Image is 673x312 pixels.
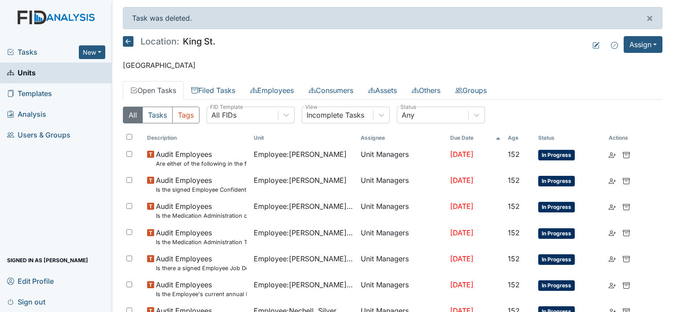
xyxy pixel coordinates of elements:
[504,130,535,145] th: Toggle SortBy
[156,264,247,272] small: Is there a signed Employee Job Description in the file for the employee's current position?
[646,11,653,24] span: ×
[156,175,247,194] span: Audit Employees Is the signed Employee Confidentiality Agreement in the file (HIPPA)?
[126,134,132,140] input: Toggle All Rows Selected
[450,202,473,211] span: [DATE]
[623,227,630,238] a: Archive
[254,227,354,238] span: Employee : [PERSON_NAME], Uniququa
[538,280,575,291] span: In Progress
[357,276,446,302] td: Unit Managers
[123,36,215,47] h5: King St.
[79,45,105,59] button: New
[254,201,354,212] span: Employee : [PERSON_NAME], Uniququa
[184,81,243,100] a: Filed Tasks
[447,130,504,145] th: Toggle SortBy
[254,175,347,186] span: Employee : [PERSON_NAME]
[624,36,662,53] button: Assign
[623,201,630,212] a: Archive
[450,176,473,185] span: [DATE]
[123,107,200,123] div: Type filter
[211,110,237,120] div: All FIDs
[7,108,46,121] span: Analysis
[538,176,575,186] span: In Progress
[404,81,448,100] a: Others
[508,202,520,211] span: 152
[141,37,179,46] span: Location:
[535,130,605,145] th: Toggle SortBy
[7,47,79,57] a: Tasks
[156,279,247,298] span: Audit Employees Is the Employee's current annual Performance Evaluation on file?
[448,81,494,100] a: Groups
[508,150,520,159] span: 152
[538,150,575,160] span: In Progress
[156,290,247,298] small: Is the Employee's current annual Performance Evaluation on file?
[7,274,54,288] span: Edit Profile
[357,250,446,276] td: Unit Managers
[7,66,36,80] span: Units
[450,254,473,263] span: [DATE]
[623,253,630,264] a: Archive
[156,212,247,220] small: Is the Medication Administration certificate found in the file?
[450,228,473,237] span: [DATE]
[623,149,630,160] a: Archive
[7,295,45,308] span: Sign out
[301,81,361,100] a: Consumers
[402,110,414,120] div: Any
[156,227,247,246] span: Audit Employees Is the Medication Administration Test and 2 observation checklist (hire after 10/...
[508,176,520,185] span: 152
[254,279,354,290] span: Employee : [PERSON_NAME], Uniququa
[123,60,662,71] p: [GEOGRAPHIC_DATA]
[250,130,357,145] th: Toggle SortBy
[254,253,354,264] span: Employee : [PERSON_NAME], Uniququa
[605,130,649,145] th: Actions
[123,107,143,123] button: All
[7,253,88,267] span: Signed in as [PERSON_NAME]
[538,228,575,239] span: In Progress
[254,149,347,160] span: Employee : [PERSON_NAME]
[357,224,446,250] td: Unit Managers
[508,228,520,237] span: 152
[156,201,247,220] span: Audit Employees Is the Medication Administration certificate found in the file?
[623,279,630,290] a: Archive
[307,110,364,120] div: Incomplete Tasks
[156,160,247,168] small: Are either of the following in the file? "Consumer Report Release Forms" and the "MVR Disclosure ...
[623,175,630,186] a: Archive
[156,253,247,272] span: Audit Employees Is there a signed Employee Job Description in the file for the employee's current...
[123,81,184,100] a: Open Tasks
[172,107,200,123] button: Tags
[144,130,251,145] th: Toggle SortBy
[156,149,247,168] span: Audit Employees Are either of the following in the file? "Consumer Report Release Forms" and the ...
[508,280,520,289] span: 152
[637,7,662,29] button: ×
[357,171,446,197] td: Unit Managers
[357,197,446,223] td: Unit Managers
[357,130,446,145] th: Assignee
[7,128,70,142] span: Users & Groups
[156,238,247,246] small: Is the Medication Administration Test and 2 observation checklist (hire after 10/07) found in the...
[7,87,52,100] span: Templates
[156,186,247,194] small: Is the signed Employee Confidentiality Agreement in the file (HIPPA)?
[123,7,662,29] div: Task was deleted.
[243,81,301,100] a: Employees
[450,150,473,159] span: [DATE]
[538,202,575,212] span: In Progress
[142,107,173,123] button: Tasks
[357,145,446,171] td: Unit Managers
[450,280,473,289] span: [DATE]
[538,254,575,265] span: In Progress
[508,254,520,263] span: 152
[361,81,404,100] a: Assets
